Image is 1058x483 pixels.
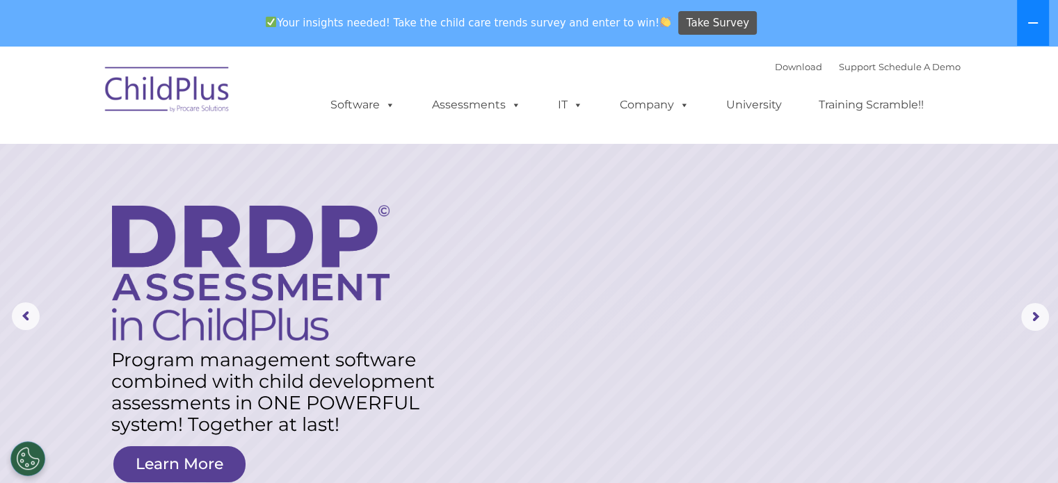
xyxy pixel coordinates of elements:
a: Take Survey [678,11,757,35]
a: Support [839,61,876,72]
a: IT [544,91,597,119]
span: Phone number [193,149,253,159]
font: | [775,61,961,72]
a: University [712,91,796,119]
img: ✅ [266,17,276,27]
a: Assessments [418,91,535,119]
rs-layer: Program management software combined with child development assessments in ONE POWERFUL system! T... [111,349,450,435]
a: Training Scramble!! [805,91,938,119]
a: Company [606,91,703,119]
a: Download [775,61,822,72]
span: Take Survey [687,11,749,35]
a: Schedule A Demo [879,61,961,72]
span: Last name [193,92,236,102]
a: Learn More [113,446,246,482]
a: Software [316,91,409,119]
span: Your insights needed! Take the child care trends survey and enter to win! [260,9,677,36]
img: DRDP Assessment in ChildPlus [112,205,390,341]
button: Cookies Settings [10,441,45,476]
img: ChildPlus by Procare Solutions [98,57,237,126]
img: 👏 [660,17,671,27]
